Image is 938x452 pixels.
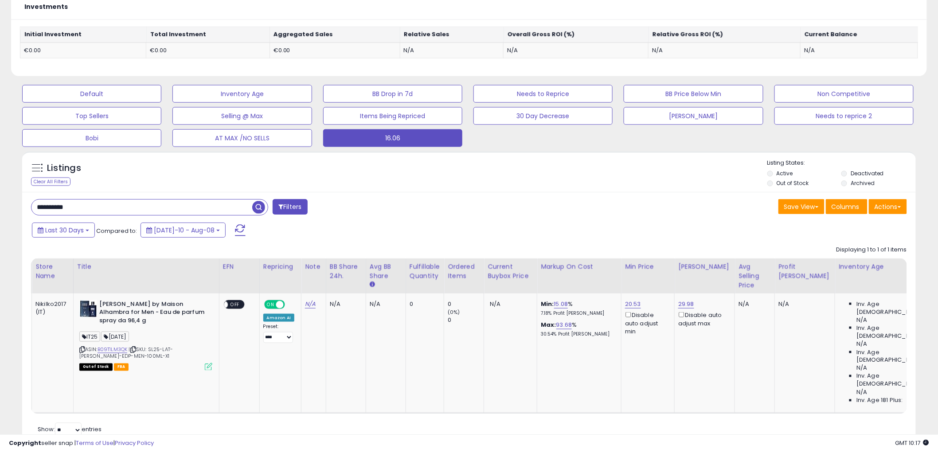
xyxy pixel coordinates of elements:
[624,107,763,125] button: [PERSON_NAME]
[370,262,402,281] div: Avg BB Share
[101,332,129,342] span: [DATE]
[228,301,242,308] span: OFF
[777,170,793,177] label: Active
[400,27,504,42] th: Relative Sales
[141,223,226,238] button: [DATE]-10 - Aug-08
[24,4,68,10] h5: Investments
[678,300,694,309] a: 29.98
[20,42,146,58] td: €0.00
[9,439,41,447] strong: Copyright
[624,85,763,103] button: BB Price Below Min
[488,262,533,281] div: Current Buybox Price
[801,42,918,58] td: N/A
[895,439,929,447] span: 2025-09-8 10:17 GMT
[774,85,914,103] button: Non Competitive
[265,301,276,308] span: ON
[146,27,270,42] th: Total Investment
[649,27,801,42] th: Relative Gross ROI (%)
[856,364,867,372] span: N/A
[35,262,70,281] div: Store Name
[541,321,614,337] div: %
[263,314,294,322] div: Amazon AI
[554,300,568,309] a: 15.08
[537,259,621,294] th: The percentage added to the cost of goods (COGS) that forms the calculator for Min & Max prices.
[856,300,938,316] span: Inv. Age [DEMOGRAPHIC_DATA]:
[79,332,101,342] span: IT25
[77,262,215,271] div: Title
[778,300,828,308] div: N/A
[22,85,161,103] button: Default
[541,321,556,329] b: Max:
[114,363,129,371] span: FBA
[625,262,671,271] div: Min Price
[323,85,462,103] button: BB Drop in 7d
[490,300,500,308] span: N/A
[47,162,81,174] h5: Listings
[283,301,297,308] span: OFF
[263,324,294,344] div: Preset:
[35,300,66,316] div: Nikilko2017 (IT)
[678,262,731,271] div: [PERSON_NAME]
[370,300,399,308] div: N/A
[410,262,440,281] div: Fulfillable Quantity
[323,107,462,125] button: Items Being Repriced
[856,316,867,324] span: N/A
[448,300,484,308] div: 0
[273,199,307,215] button: Filters
[649,42,801,58] td: N/A
[330,262,362,281] div: BB Share 24h.
[826,199,868,214] button: Columns
[99,300,207,327] b: [PERSON_NAME] by Maison Alhambra for Men - Eau de parfum spray da 96,4 g
[22,107,161,125] button: Top Sellers
[836,246,907,254] div: Displaying 1 to 1 of 1 items
[739,262,771,290] div: Avg Selling Price
[778,199,825,214] button: Save View
[778,262,831,281] div: Profit [PERSON_NAME]
[448,262,480,281] div: Ordered Items
[832,202,860,211] span: Columns
[270,42,400,58] td: €0.00
[856,340,867,348] span: N/A
[777,179,809,187] label: Out of Stock
[556,321,572,329] a: 93.68
[330,300,359,308] div: N/A
[625,310,668,336] div: Disable auto adjust min
[305,262,322,271] div: Note
[856,397,903,405] span: Inv. Age 181 Plus:
[869,199,907,214] button: Actions
[678,310,728,328] div: Disable auto adjust max
[370,281,375,289] small: Avg BB Share.
[856,324,938,340] span: Inv. Age [DEMOGRAPHIC_DATA]:
[115,439,154,447] a: Privacy Policy
[79,363,113,371] span: All listings that are currently out of stock and unavailable for purchase on Amazon
[38,425,102,434] span: Show: entries
[541,300,554,308] b: Min:
[45,226,84,235] span: Last 30 Days
[223,262,256,271] div: EFN
[98,346,128,353] a: B09T1LM3QK
[172,85,312,103] button: Inventory Age
[739,300,768,308] div: N/A
[20,27,146,42] th: Initial Investment
[146,42,270,58] td: €0.00
[305,300,316,309] a: N/A
[154,226,215,235] span: [DATE]-10 - Aug-08
[801,27,918,42] th: Current Balance
[473,107,613,125] button: 30 Day Decrease
[856,348,938,364] span: Inv. Age [DEMOGRAPHIC_DATA]:
[22,129,161,147] button: Bobi
[172,129,312,147] button: AT MAX /NO SELLS
[172,107,312,125] button: Selling @ Max
[400,42,504,58] td: N/A
[448,309,460,316] small: (0%)
[767,159,916,167] p: Listing States:
[856,372,938,388] span: Inv. Age [DEMOGRAPHIC_DATA]-180:
[625,300,641,309] a: 20.53
[473,85,613,103] button: Needs to Reprice
[541,300,614,317] div: %
[323,129,462,147] button: 16.06
[9,439,154,448] div: seller snap | |
[541,262,618,271] div: Markup on Cost
[31,178,70,186] div: Clear All Filters
[79,300,97,318] img: 41+0Qv1z9WL._SL40_.jpg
